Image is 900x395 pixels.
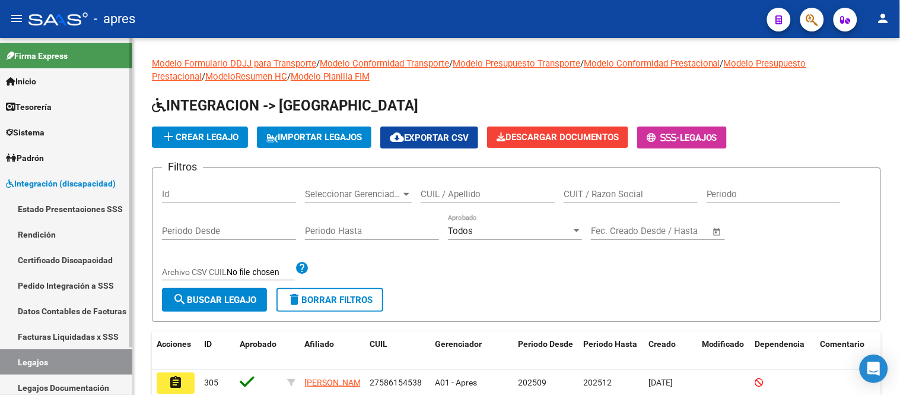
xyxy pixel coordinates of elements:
span: Aprobado [240,339,276,349]
mat-icon: help [295,261,309,275]
span: IMPORTAR LEGAJOS [266,132,362,143]
span: Integración (discapacidad) [6,177,116,190]
input: Fecha fin [650,226,707,236]
a: Modelo Conformidad Transporte [320,58,449,69]
span: Buscar Legajo [173,295,256,305]
span: Periodo Desde [518,339,573,349]
button: Exportar CSV [380,127,478,148]
button: Descargar Documentos [487,127,628,148]
mat-icon: menu [9,11,24,26]
span: Gerenciador [435,339,482,349]
span: Dependencia [755,339,805,349]
span: - [647,132,680,143]
span: Legajos [680,132,717,143]
button: IMPORTAR LEGAJOS [257,127,371,148]
datatable-header-cell: Periodo Desde [513,331,578,371]
span: Periodo Hasta [583,339,637,349]
datatable-header-cell: CUIL [365,331,430,371]
span: Descargar Documentos [497,132,619,143]
span: 27586154538 [370,378,422,387]
span: Modificado [702,339,745,349]
datatable-header-cell: Afiliado [300,331,365,371]
datatable-header-cell: Creado [644,331,697,371]
mat-icon: add [161,129,176,144]
button: Buscar Legajo [162,288,267,312]
span: Padrón [6,151,44,165]
span: [PERSON_NAME] [304,378,368,387]
span: Exportar CSV [390,132,469,143]
span: Todos [448,226,473,236]
span: 202509 [518,378,546,387]
datatable-header-cell: Aprobado [235,331,282,371]
span: CUIL [370,339,387,349]
span: Tesorería [6,100,52,113]
mat-icon: delete [287,292,301,306]
a: Modelo Planilla FIM [291,71,370,82]
a: Modelo Formulario DDJJ para Transporte [152,58,316,69]
a: Modelo Presupuesto Transporte [453,58,580,69]
span: Firma Express [6,49,68,62]
span: Inicio [6,75,36,88]
span: INTEGRACION -> [GEOGRAPHIC_DATA] [152,97,418,114]
button: Open calendar [711,225,724,239]
datatable-header-cell: Acciones [152,331,199,371]
span: Seleccionar Gerenciador [305,189,401,200]
span: Comentario [821,339,865,349]
span: Acciones [157,339,191,349]
span: Afiliado [304,339,334,349]
span: [DATE] [648,378,673,387]
datatable-header-cell: ID [199,331,235,371]
button: Borrar Filtros [276,288,383,312]
button: Crear Legajo [152,127,248,148]
span: Borrar Filtros [287,295,373,305]
span: Sistema [6,126,44,139]
span: ID [204,339,212,349]
span: 202512 [583,378,612,387]
a: Modelo Conformidad Prestacional [584,58,720,69]
span: 305 [204,378,218,387]
h3: Filtros [162,159,203,175]
mat-icon: search [173,292,187,306]
datatable-header-cell: Gerenciador [430,331,513,371]
button: -Legajos [637,127,727,148]
a: ModeloResumen HC [205,71,287,82]
input: Archivo CSV CUIL [227,267,295,278]
span: Creado [648,339,676,349]
span: Crear Legajo [161,132,238,143]
mat-icon: assignment [168,375,183,390]
span: A01 - Apres [435,378,477,387]
mat-icon: person [876,11,891,26]
datatable-header-cell: Periodo Hasta [578,331,644,371]
span: - apres [94,6,135,32]
datatable-header-cell: Dependencia [750,331,816,371]
input: Fecha inicio [591,226,639,236]
mat-icon: cloud_download [390,130,404,144]
div: Open Intercom Messenger [860,355,888,383]
span: Archivo CSV CUIL [162,267,227,277]
datatable-header-cell: Comentario [816,331,887,371]
datatable-header-cell: Modificado [697,331,750,371]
